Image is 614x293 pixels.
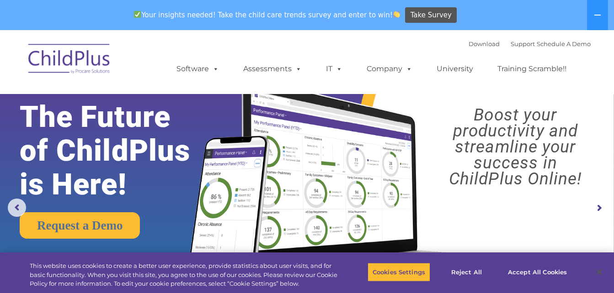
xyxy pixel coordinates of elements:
a: Take Survey [405,7,457,23]
a: Support [511,40,535,47]
button: Cookies Settings [368,262,430,282]
button: Accept All Cookies [503,262,572,282]
a: Schedule A Demo [537,40,591,47]
img: ✅ [134,11,141,18]
span: Take Survey [411,7,452,23]
img: 👏 [393,11,400,18]
a: IT [317,60,352,78]
a: Company [358,60,422,78]
span: Your insights needed! Take the child care trends survey and enter to win! [130,6,404,24]
a: Request a Demo [20,212,140,239]
a: University [427,60,482,78]
font: | [469,40,591,47]
a: Training Scramble!! [488,60,576,78]
a: Software [167,60,228,78]
button: Reject All [438,262,495,282]
div: This website uses cookies to create a better user experience, provide statistics about user visit... [30,262,338,288]
a: Assessments [234,60,311,78]
button: Close [589,262,609,282]
a: Download [469,40,500,47]
span: Phone number [127,98,166,105]
rs-layer: The Future of ChildPlus is Here! [20,100,216,201]
span: Last name [127,60,155,67]
img: ChildPlus by Procare Solutions [24,37,115,83]
rs-layer: Boost your productivity and streamline your success in ChildPlus Online! [424,107,607,187]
